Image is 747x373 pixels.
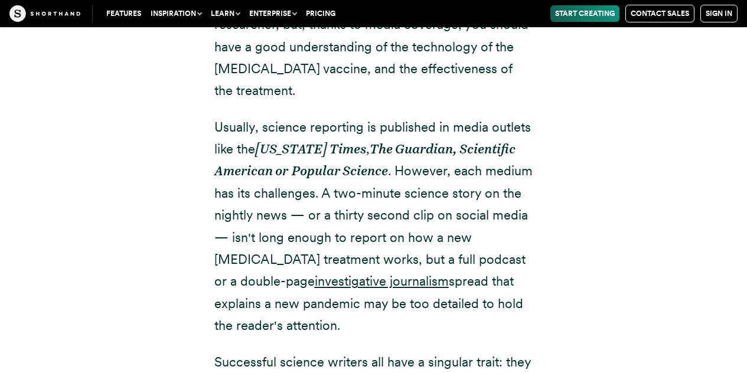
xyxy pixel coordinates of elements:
em: Popular Science [292,163,388,178]
a: Pricing [301,5,340,22]
a: Contact Sales [625,5,694,22]
em: The Guardian, Scientific American or [214,141,516,178]
a: Features [102,5,146,22]
a: Start Creating [550,5,619,22]
img: The Craft [9,5,80,22]
em: [US_STATE] Times [255,141,366,156]
button: Inspiration [146,5,206,22]
button: Learn [206,5,244,22]
a: investigative journalism [315,273,449,289]
p: Usually, science reporting is published in media outlets like the , . However, each medium has it... [214,116,533,337]
button: Enterprise [244,5,301,22]
a: Sign in [700,5,738,22]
